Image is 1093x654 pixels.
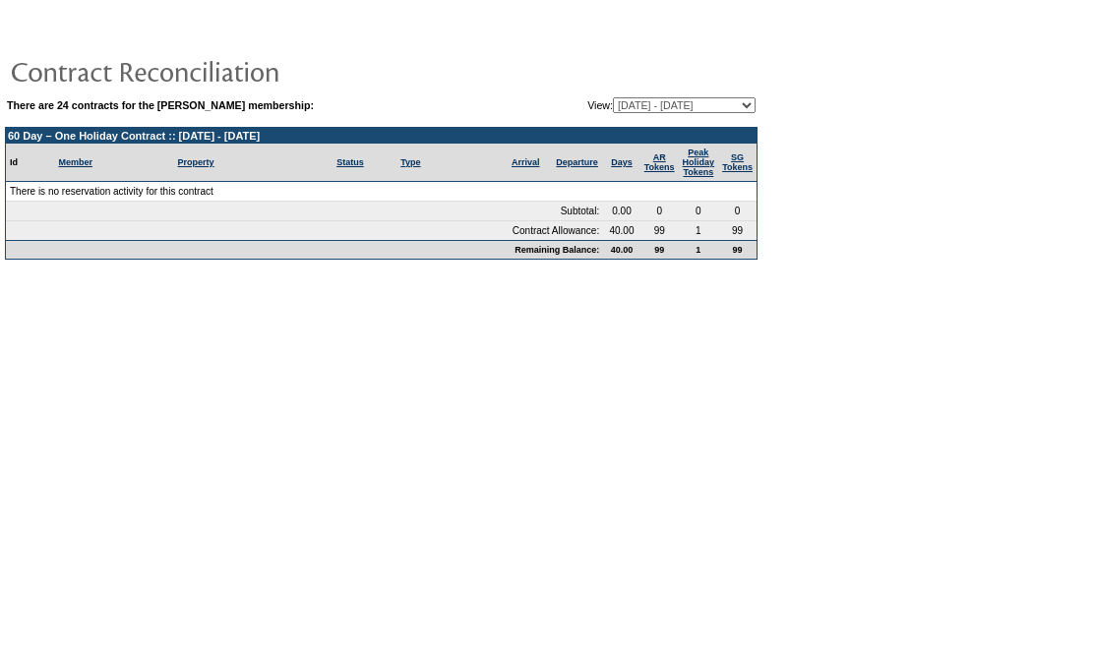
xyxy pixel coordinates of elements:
[718,202,757,221] td: 0
[6,221,603,240] td: Contract Allowance:
[6,240,603,259] td: Remaining Balance:
[6,202,603,221] td: Subtotal:
[603,221,640,240] td: 40.00
[6,144,54,182] td: Id
[603,202,640,221] td: 0.00
[491,97,756,113] td: View:
[679,221,719,240] td: 1
[611,157,633,167] a: Days
[178,157,214,167] a: Property
[400,157,420,167] a: Type
[6,128,757,144] td: 60 Day – One Holiday Contract :: [DATE] - [DATE]
[6,182,757,202] td: There is no reservation activity for this contract
[7,99,314,111] b: There are 24 contracts for the [PERSON_NAME] membership:
[640,202,679,221] td: 0
[512,157,540,167] a: Arrival
[640,240,679,259] td: 99
[679,240,719,259] td: 1
[718,221,757,240] td: 99
[10,51,403,90] img: pgTtlContractReconciliation.gif
[603,240,640,259] td: 40.00
[683,148,715,177] a: Peak HolidayTokens
[722,152,753,172] a: SGTokens
[679,202,719,221] td: 0
[58,157,92,167] a: Member
[718,240,757,259] td: 99
[556,157,598,167] a: Departure
[644,152,675,172] a: ARTokens
[336,157,364,167] a: Status
[640,221,679,240] td: 99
